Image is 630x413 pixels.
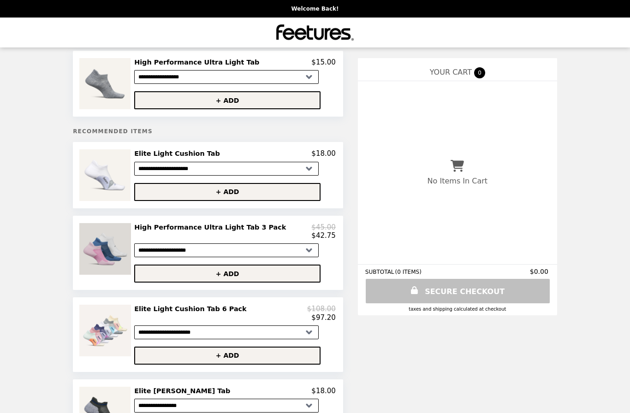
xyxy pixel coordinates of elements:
span: SUBTOTAL [365,269,395,275]
h5: Recommended Items [73,128,343,135]
select: Select a product variant [134,243,319,257]
h2: Elite Light Cushion Tab 6 Pack [134,305,250,313]
select: Select a product variant [134,70,319,84]
h2: Elite Light Cushion Tab [134,149,224,158]
p: $45.00 [311,223,336,231]
h2: High Performance Ultra Light Tab 3 Pack [134,223,290,231]
button: + ADD [134,91,321,109]
button: + ADD [134,347,321,365]
select: Select a product variant [134,325,319,339]
img: Elite Light Cushion Tab 6 Pack [79,305,133,356]
span: 0 [474,67,485,78]
img: Brand Logo [276,23,354,42]
h2: High Performance Ultra Light Tab [134,58,263,66]
h2: Elite [PERSON_NAME] Tab [134,387,234,395]
span: $0.00 [530,268,550,275]
img: Elite Light Cushion Tab [79,149,133,201]
img: High Performance Ultra Light Tab [79,58,133,109]
span: YOUR CART [430,68,472,77]
p: $15.00 [311,58,336,66]
p: $97.20 [311,313,336,322]
span: ( 0 ITEMS ) [395,269,422,275]
p: Welcome Back! [291,6,339,12]
img: High Performance Ultra Light Tab 3 Pack [79,223,133,275]
p: No Items In Cart [428,177,487,185]
div: Taxes and Shipping calculated at checkout [365,307,550,312]
p: $18.00 [311,149,336,158]
p: $18.00 [311,387,336,395]
select: Select a product variant [134,399,319,413]
select: Select a product variant [134,162,319,176]
p: $42.75 [311,231,336,240]
button: + ADD [134,183,321,201]
p: $108.00 [307,305,336,313]
button: + ADD [134,265,321,283]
